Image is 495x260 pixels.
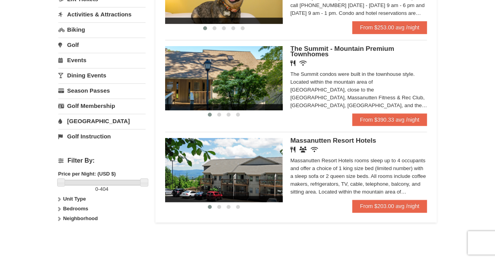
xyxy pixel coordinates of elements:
h4: Filter By: [58,157,146,164]
label: - [58,185,146,193]
a: Activities & Attractions [58,7,146,22]
strong: Unit Type [63,196,86,202]
a: Dining Events [58,68,146,82]
a: Golf [58,38,146,52]
a: Season Passes [58,83,146,98]
span: Massanutten Resort Hotels [290,137,376,144]
strong: Neighborhood [63,215,98,221]
a: From $203.00 avg /night [352,200,427,212]
i: Wireless Internet (free) [311,147,318,152]
i: Wireless Internet (free) [299,60,307,66]
a: Golf Instruction [58,129,146,143]
i: Restaurant [290,147,295,152]
strong: Bedrooms [63,206,88,212]
a: From $253.00 avg /night [352,21,427,34]
a: Events [58,53,146,67]
i: Banquet Facilities [299,147,307,152]
a: Biking [58,22,146,37]
span: The Summit - Mountain Premium Townhomes [290,45,394,58]
a: Golf Membership [58,99,146,113]
a: From $390.33 avg /night [352,113,427,126]
a: [GEOGRAPHIC_DATA] [58,114,146,128]
i: Restaurant [290,60,295,66]
span: 404 [100,186,108,192]
div: Massanutten Resort Hotels rooms sleep up to 4 occupants and offer a choice of 1 king size bed (li... [290,157,427,196]
strong: Price per Night: (USD $) [58,171,116,177]
span: 0 [95,186,98,192]
div: The Summit condos were built in the townhouse style. Located within the mountain area of [GEOGRAP... [290,70,427,109]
